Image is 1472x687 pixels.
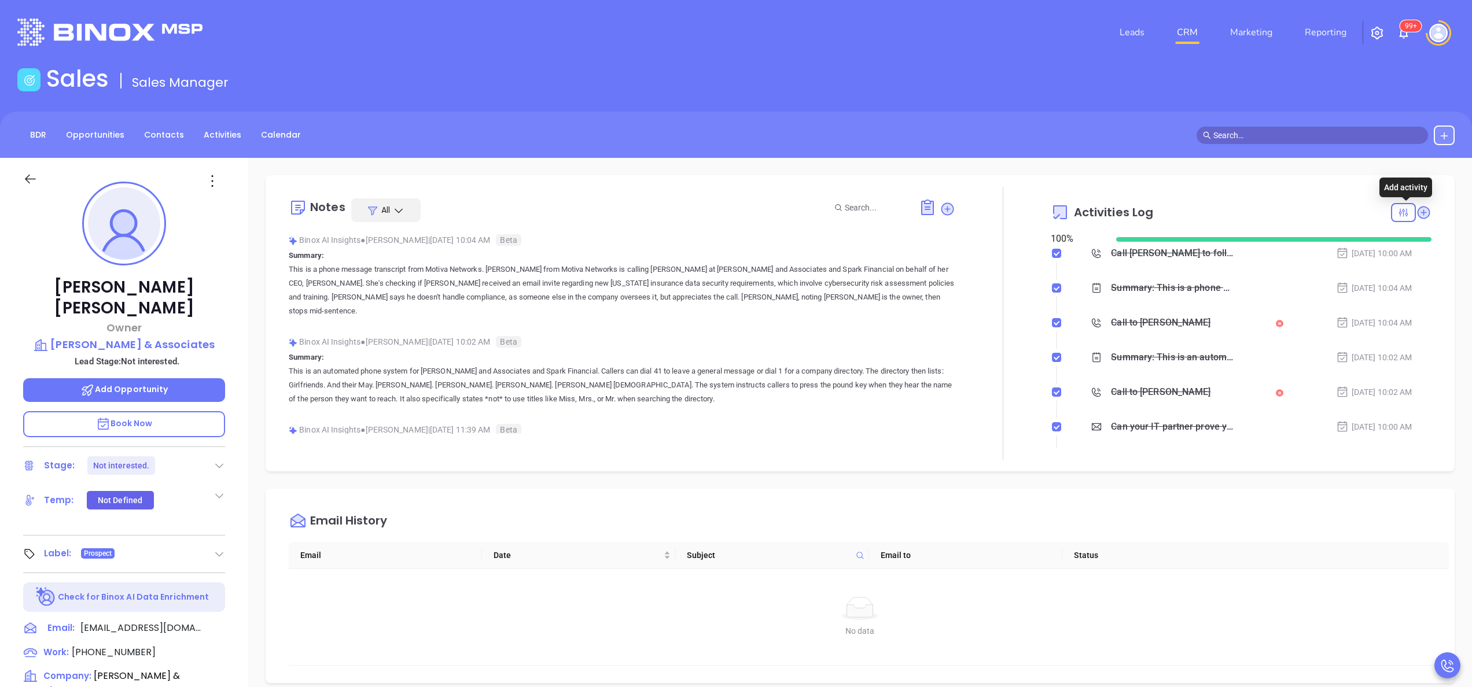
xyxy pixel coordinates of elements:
[869,542,1062,569] th: Email to
[1336,351,1412,364] div: [DATE] 10:02 AM
[23,125,53,145] a: BDR
[1336,282,1412,294] div: [DATE] 10:04 AM
[845,201,906,214] input: Search...
[254,125,308,145] a: Calendar
[1379,178,1432,197] div: Add activity
[1074,206,1153,218] span: Activities Log
[1226,21,1277,44] a: Marketing
[17,19,203,46] img: logo
[289,421,955,438] div: Binox AI Insights [PERSON_NAME] | [DATE] 11:39 AM
[381,204,390,216] span: All
[23,277,225,319] p: [PERSON_NAME] [PERSON_NAME]
[1213,129,1422,142] input: Search…
[36,587,56,607] img: Ai-Enrich-DaqCidB-.svg
[1111,349,1235,366] div: Summary: This is an automated phone system for [PERSON_NAME] and Associates and Spark Financial. ...
[687,549,851,562] span: Subject
[88,187,160,260] img: profile-user
[496,336,521,348] span: Beta
[58,591,209,603] p: Check for Binox AI Data Enrichment
[289,364,955,406] p: This is an automated phone system for [PERSON_NAME] and Associates and Spark Financial. Callers c...
[1397,26,1411,40] img: iconNotification
[1400,20,1422,32] sup: 100
[43,646,69,658] span: Work:
[303,625,1417,637] div: No data
[1336,316,1412,329] div: [DATE] 10:04 AM
[1111,418,1235,435] div: Can your IT partner prove you're covered?
[289,251,324,260] b: Summary:
[1336,247,1412,260] div: [DATE] 10:00 AM
[1172,21,1202,44] a: CRM
[93,456,150,475] div: Not interested.
[84,547,112,560] span: Prospect
[47,621,75,636] span: Email:
[1370,26,1384,40] img: iconSetting
[1336,420,1412,433] div: [DATE] 10:00 AM
[59,125,131,145] a: Opportunities
[1062,542,1256,569] th: Status
[1111,279,1235,297] div: Summary: This is a phone message transcript from Motiva Networks. [PERSON_NAME] from Motiva Netwo...
[23,320,225,335] p: Owner
[1429,24,1448,42] img: user
[496,234,521,246] span: Beta
[44,457,75,474] div: Stage:
[289,353,324,361] b: Summary:
[310,201,345,213] div: Notes
[289,231,955,249] div: Binox AI Insights [PERSON_NAME] | [DATE] 10:04 AM
[1203,131,1211,139] span: search
[289,237,297,245] img: svg%3e
[289,263,955,318] p: This is a phone message transcript from Motiva Networks. [PERSON_NAME] from Motiva Networks is ca...
[1300,21,1351,44] a: Reporting
[44,545,72,562] div: Label:
[197,125,248,145] a: Activities
[1336,386,1412,398] div: [DATE] 10:02 AM
[289,338,297,347] img: svg%3e
[1111,314,1210,331] div: Call to [PERSON_NAME]
[44,492,74,509] div: Temp:
[494,549,661,562] span: Date
[360,337,366,346] span: ●
[29,354,225,369] p: Lead Stage: Not interested.
[80,621,202,635] span: [EMAIL_ADDRESS][DOMAIN_NAME]
[72,645,156,659] span: [PHONE_NUMBER]
[289,426,297,435] img: svg%3e
[496,424,521,435] span: Beta
[46,65,109,93] h1: Sales
[132,73,229,91] span: Sales Manager
[80,383,168,395] span: Add Opportunity
[1111,383,1210,401] div: Call to [PERSON_NAME]
[23,337,225,353] a: [PERSON_NAME] & Associates
[310,515,387,530] div: Email History
[137,125,191,145] a: Contacts
[482,542,675,569] th: Date
[43,670,91,682] span: Company:
[1051,232,1103,246] div: 100 %
[98,491,142,509] div: Not Defined
[1115,21,1149,44] a: Leads
[289,542,482,569] th: Email
[360,425,366,434] span: ●
[1111,245,1235,262] div: Call [PERSON_NAME] to follow up
[96,418,153,429] span: Book Now
[360,235,366,245] span: ●
[289,333,955,350] div: Binox AI Insights [PERSON_NAME] | [DATE] 10:02 AM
